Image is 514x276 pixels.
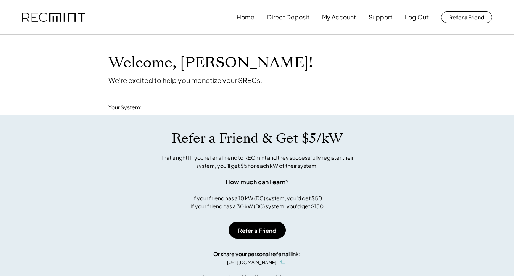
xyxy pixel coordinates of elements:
[229,222,286,239] button: Refer a Friend
[441,11,492,23] button: Refer a Friend
[108,104,142,111] div: Your System:
[226,177,289,187] div: How much can I earn?
[108,76,262,84] div: We're excited to help you monetize your SRECs.
[190,194,324,210] div: If your friend has a 10 kW (DC) system, you'd get $50 If your friend has a 30 kW (DC) system, you...
[152,154,362,170] div: That's right! If you refer a friend to RECmint and they successfully register their system, you'l...
[237,10,255,25] button: Home
[322,10,356,25] button: My Account
[267,10,309,25] button: Direct Deposit
[22,13,85,22] img: recmint-logotype%403x.png
[405,10,429,25] button: Log Out
[227,259,276,266] div: [URL][DOMAIN_NAME]
[213,250,301,258] div: Or share your personal referral link:
[278,258,287,267] button: click to copy
[369,10,392,25] button: Support
[172,130,343,146] h1: Refer a Friend & Get $5/kW
[108,54,313,72] h1: Welcome, [PERSON_NAME]!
